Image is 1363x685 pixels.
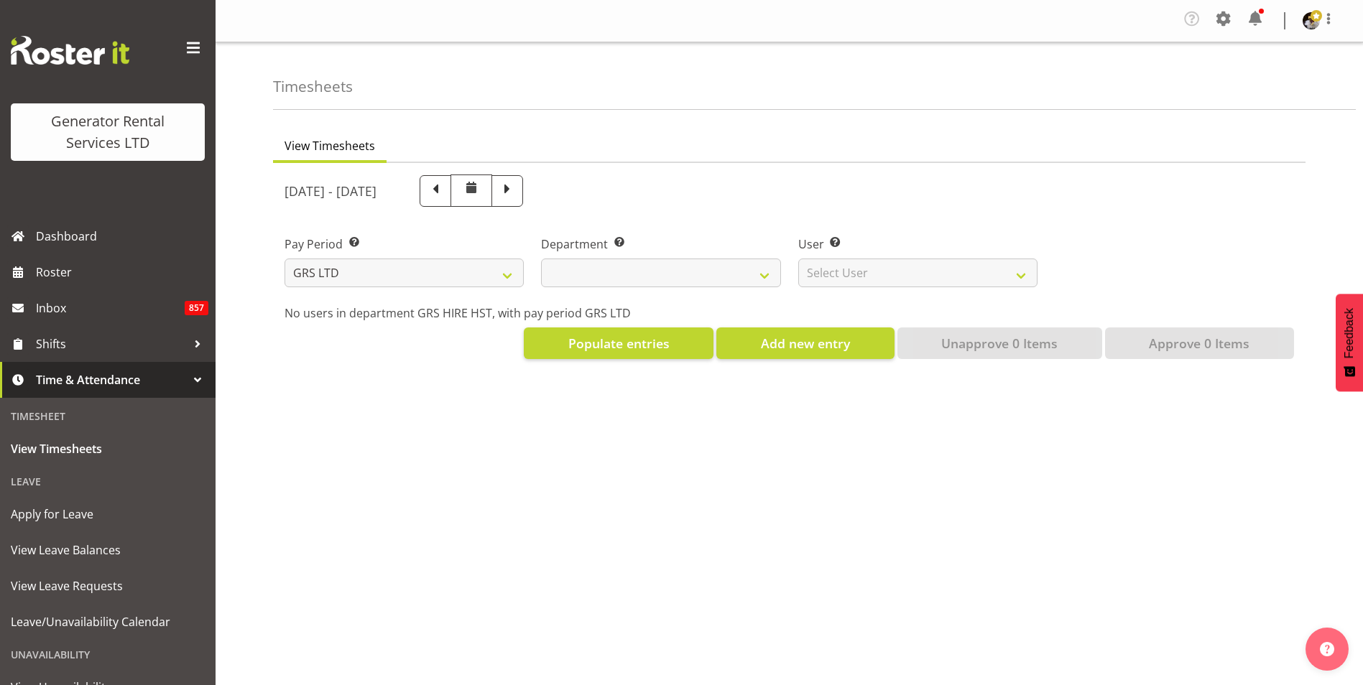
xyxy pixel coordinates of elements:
span: Dashboard [36,225,208,247]
a: View Leave Balances [4,532,212,568]
button: Populate entries [524,327,713,359]
span: Shifts [36,333,187,355]
div: Unavailability [4,640,212,669]
span: Time & Attendance [36,369,187,391]
div: Generator Rental Services LTD [25,111,190,154]
span: View Leave Balances [11,539,205,561]
label: Pay Period [285,236,524,253]
div: Timesheet [4,401,212,431]
button: Add new entry [716,327,894,359]
div: Leave [4,467,212,496]
img: andrew-crenfeldtab2e0c3de70d43fd7286f7b271d34304.png [1303,12,1320,29]
h5: [DATE] - [DATE] [285,183,376,199]
span: Apply for Leave [11,503,205,525]
a: View Leave Requests [4,568,212,604]
span: Feedback [1343,308,1356,358]
img: help-xxl-2.png [1320,642,1334,656]
span: Unapprove 0 Items [941,334,1058,353]
button: Unapprove 0 Items [897,327,1102,359]
span: View Timesheets [11,438,205,460]
span: Roster [36,261,208,283]
span: View Timesheets [285,137,375,154]
span: Populate entries [568,334,670,353]
p: No users in department GRS HIRE HST, with pay period GRS LTD [285,304,1294,322]
span: Approve 0 Items [1149,334,1249,353]
label: Department [541,236,780,253]
span: Inbox [36,297,185,319]
a: Apply for Leave [4,496,212,532]
button: Feedback - Show survey [1336,294,1363,391]
h4: Timesheets [273,78,353,95]
span: Add new entry [761,334,850,353]
button: Approve 0 Items [1105,327,1294,359]
span: 857 [185,301,208,315]
a: View Timesheets [4,431,212,467]
span: Leave/Unavailability Calendar [11,611,205,633]
span: View Leave Requests [11,575,205,597]
a: Leave/Unavailability Calendar [4,604,212,640]
img: Rosterit website logo [11,36,129,65]
label: User [798,236,1038,253]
